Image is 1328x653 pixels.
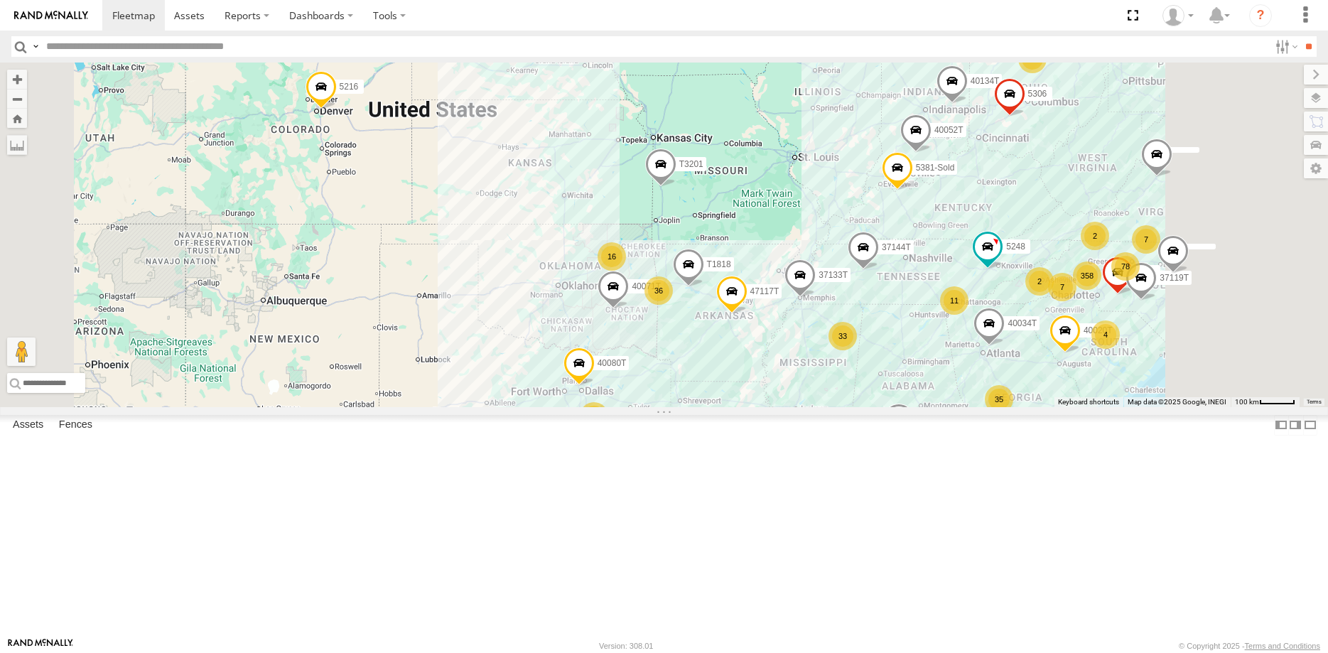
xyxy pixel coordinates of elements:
[1091,320,1120,349] div: 4
[1027,89,1047,99] span: 5306
[882,242,911,252] span: 37144T
[14,11,88,21] img: rand-logo.svg
[339,82,358,92] span: 5216
[598,242,626,271] div: 16
[679,158,703,168] span: T3201
[915,163,954,173] span: 5381-Sold
[7,109,27,128] button: Zoom Home
[1048,273,1076,301] div: 7
[7,338,36,366] button: Drag Pegman onto the map to open Street View
[1304,158,1328,178] label: Map Settings
[644,276,673,305] div: 36
[6,415,50,435] label: Assets
[632,281,661,291] span: 40071T
[1303,415,1317,436] label: Hide Summary Table
[1132,225,1160,254] div: 7
[597,358,626,368] span: 40080T
[7,70,27,89] button: Zoom in
[1249,4,1272,27] i: ?
[1006,241,1025,251] span: 5248
[819,270,848,280] span: 37133T
[1157,5,1199,26] div: Dwight Wallace
[1083,325,1112,335] span: 40020T
[1235,398,1259,406] span: 100 km
[985,385,1013,414] div: 35
[1081,222,1109,250] div: 2
[1179,642,1320,650] div: © Copyright 2025 -
[52,415,99,435] label: Fences
[940,286,968,315] div: 11
[970,76,999,86] span: 40134T
[580,402,608,431] div: 2
[1231,397,1300,407] button: Map Scale: 100 km per 47 pixels
[1025,267,1054,296] div: 2
[1008,318,1037,328] span: 40034T
[1245,642,1320,650] a: Terms and Conditions
[1270,36,1300,57] label: Search Filter Options
[7,135,27,155] label: Measure
[1307,399,1322,405] a: Terms (opens in new tab)
[1018,45,1047,73] div: 4
[599,642,653,650] div: Version: 308.01
[7,89,27,109] button: Zoom out
[1160,273,1189,283] span: 37119T
[1111,252,1140,281] div: 78
[934,124,963,134] span: 40052T
[30,36,41,57] label: Search Query
[750,286,779,296] span: 47117T
[1274,415,1288,436] label: Dock Summary Table to the Left
[706,259,730,269] span: T1818
[8,639,73,653] a: Visit our Website
[1128,398,1226,406] span: Map data ©2025 Google, INEGI
[1073,261,1101,290] div: 358
[1288,415,1302,436] label: Dock Summary Table to the Right
[1058,397,1119,407] button: Keyboard shortcuts
[828,322,857,350] div: 33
